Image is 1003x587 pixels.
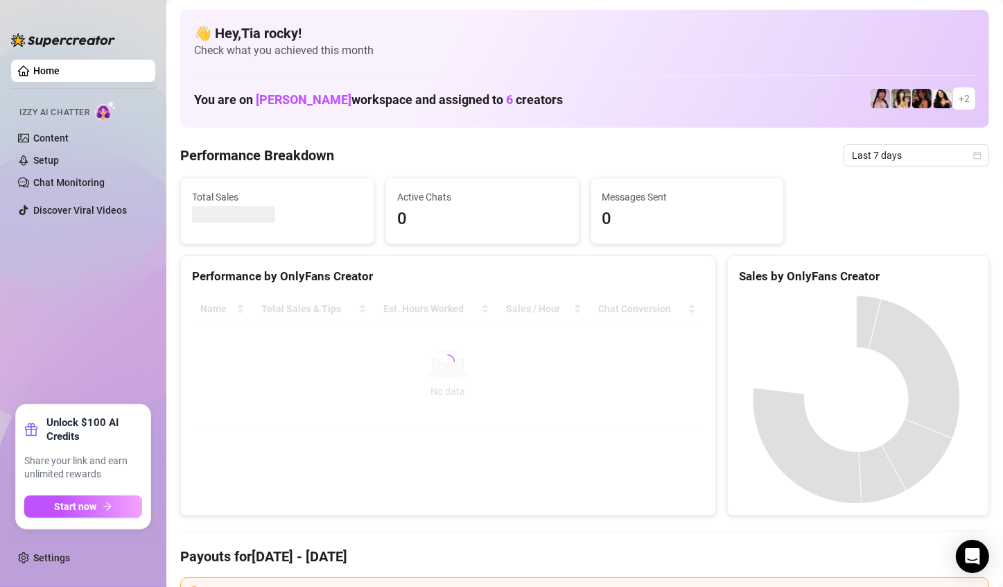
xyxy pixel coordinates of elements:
span: Izzy AI Chatter [19,106,89,119]
div: Sales by OnlyFans Creator [739,267,977,286]
span: Last 7 days [852,145,981,166]
span: loading [439,353,457,371]
span: Messages Sent [602,189,773,205]
a: Discover Viral Videos [33,205,127,216]
img: mads [933,89,952,108]
h4: Payouts for [DATE] - [DATE] [180,547,989,566]
h4: Performance Breakdown [180,146,334,165]
span: + 2 [959,91,970,106]
a: Content [33,133,69,144]
h4: 👋 Hey, Tia rocky ! [194,24,975,43]
span: [PERSON_NAME] [256,92,351,107]
span: 6 [506,92,513,107]
a: Setup [33,155,59,166]
span: 0 [397,206,568,232]
img: AI Chatter [95,101,116,121]
span: Share your link and earn unlimited rewards [24,454,142,482]
span: Active Chats [397,189,568,205]
img: cyber [871,89,890,108]
span: calendar [973,151,982,160]
span: arrow-right [103,502,112,511]
strong: Unlock $100 AI Credits [46,416,142,443]
img: steph [912,89,932,108]
span: Check what you achieved this month [194,43,975,58]
div: Open Intercom Messenger [956,540,989,573]
a: Home [33,65,60,76]
a: Chat Monitoring [33,177,105,188]
span: 0 [602,206,773,232]
img: Candylion [891,89,911,108]
a: Settings [33,552,70,563]
div: Performance by OnlyFans Creator [192,267,704,286]
button: Start nowarrow-right [24,495,142,518]
h1: You are on workspace and assigned to creators [194,92,563,108]
span: Total Sales [192,189,363,205]
span: gift [24,423,38,436]
img: logo-BBDzfeDw.svg [11,33,115,47]
span: Start now [55,501,97,512]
